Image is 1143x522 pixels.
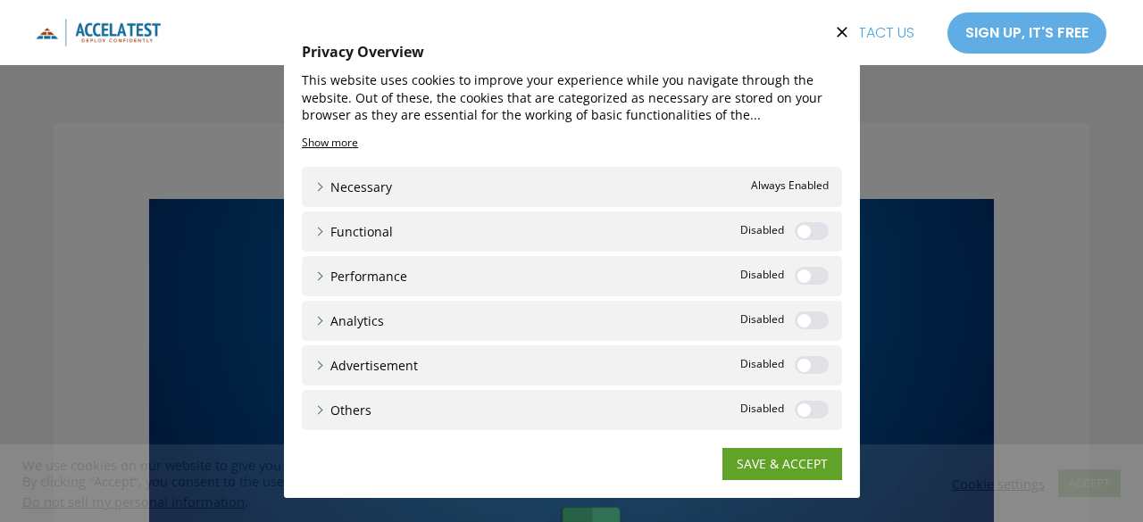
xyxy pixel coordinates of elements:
a: Advertisement [315,356,418,375]
a: Analytics [315,311,384,330]
a: Performance [315,267,407,286]
a: Functional [315,222,393,241]
a: SAVE & ACCEPT [722,448,842,480]
h4: Privacy Overview [302,41,842,62]
span: Always Enabled [751,178,829,196]
a: Necessary [315,178,392,196]
a: Others [315,401,371,419]
a: Show more [302,135,358,151]
div: This website uses cookies to improve your experience while you navigate through the website. Out ... [302,71,842,124]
